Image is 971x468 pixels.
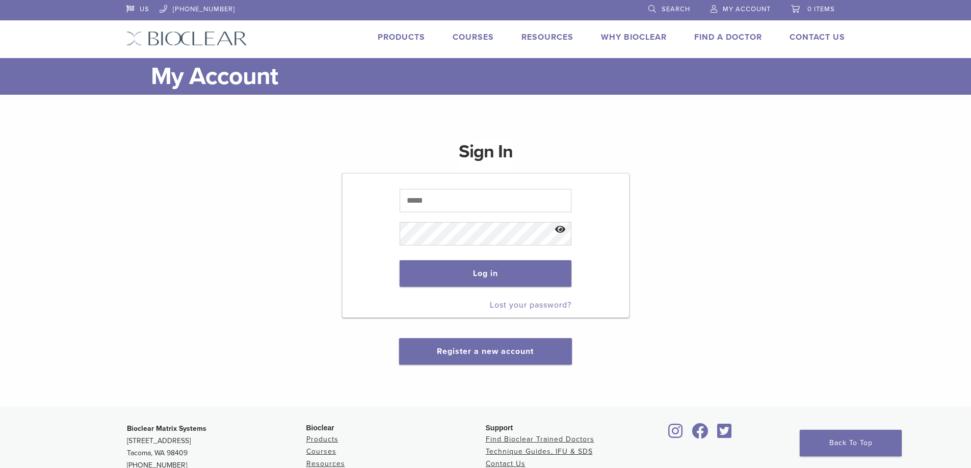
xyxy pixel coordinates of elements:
a: Find A Doctor [694,32,762,42]
a: Bioclear [665,429,687,439]
h1: My Account [151,58,845,95]
a: Products [378,32,425,42]
a: Lost your password? [490,300,571,310]
button: Log in [400,260,571,287]
a: Register a new account [437,346,534,356]
a: Resources [306,459,345,468]
a: Back To Top [800,430,902,456]
a: Resources [521,32,573,42]
a: Bioclear [689,429,712,439]
a: Courses [306,447,336,456]
a: Contact Us [790,32,845,42]
span: 0 items [807,5,835,13]
button: Show password [549,217,571,243]
span: My Account [723,5,771,13]
span: Support [486,424,513,432]
a: Contact Us [486,459,526,468]
a: Products [306,435,338,444]
img: Bioclear [126,31,247,46]
span: Bioclear [306,424,334,432]
strong: Bioclear Matrix Systems [127,424,206,433]
span: Search [662,5,690,13]
a: Courses [453,32,494,42]
a: Technique Guides, IFU & SDS [486,447,593,456]
h1: Sign In [459,140,513,172]
button: Register a new account [399,338,571,365]
a: Why Bioclear [601,32,667,42]
a: Find Bioclear Trained Doctors [486,435,594,444]
a: Bioclear [714,429,736,439]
